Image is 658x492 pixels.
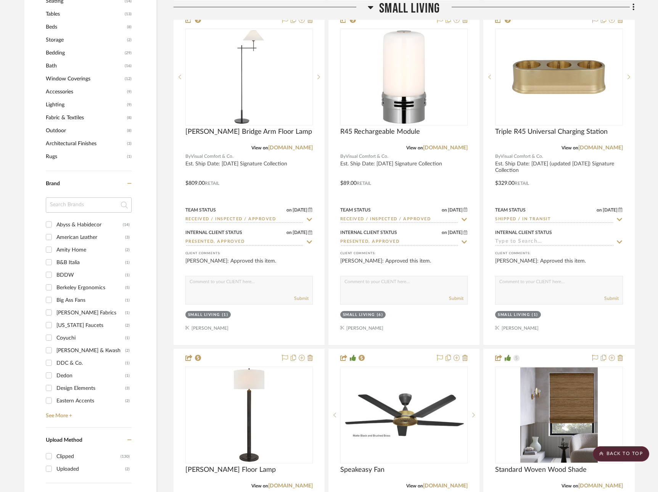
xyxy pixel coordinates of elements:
[125,357,130,369] div: (1)
[185,216,304,223] input: Type to Search…
[340,257,468,272] div: [PERSON_NAME]: Approved this item.
[286,230,292,235] span: on
[44,407,132,419] a: See More +
[495,257,623,272] div: [PERSON_NAME]: Approved this item.
[447,230,463,235] span: [DATE]
[406,146,423,150] span: View on
[268,483,313,489] a: [DOMAIN_NAME]
[46,21,125,34] span: Beds
[188,312,220,318] div: SMALL Living
[46,111,125,124] span: Fabric & Textiles
[447,207,463,213] span: [DATE]
[268,145,313,151] a: [DOMAIN_NAME]
[343,312,375,318] div: SMALL Living
[56,357,125,369] div: DDC & Co.
[127,112,132,124] span: (8)
[125,463,130,475] div: (2)
[125,231,130,244] div: (3)
[292,230,308,235] span: [DATE]
[121,450,130,463] div: (130)
[185,153,191,160] span: By
[46,150,125,163] span: Rugs
[561,146,578,150] span: View on
[46,181,60,186] span: Brand
[495,229,552,236] div: Internal Client Status
[125,319,130,332] div: (2)
[125,332,130,344] div: (1)
[46,98,125,111] span: Lighting
[56,219,123,231] div: Abyss & Habidecor
[520,367,598,463] img: Standard Woven Wood Shade
[442,230,447,235] span: on
[56,294,125,306] div: Big Ass Fans
[346,153,388,160] span: Visual Comfort & Co.
[125,382,130,394] div: (3)
[46,124,125,137] span: Outdoor
[423,483,468,489] a: [DOMAIN_NAME]
[46,72,123,85] span: Window Coverings
[377,312,383,318] div: (6)
[56,332,125,344] div: Coyuchi
[46,46,123,59] span: Bedding
[185,128,312,136] span: [PERSON_NAME] Bridge Arm Floor Lamp
[125,244,130,256] div: (2)
[123,219,130,231] div: (14)
[597,208,602,212] span: on
[56,450,121,463] div: Clipped
[495,207,526,213] div: Team Status
[340,128,420,136] span: R45 Rechargeable Module
[340,466,385,474] span: Speakeasy Fan
[561,484,578,488] span: View on
[500,153,543,160] span: Visual Comfort & Co.
[191,153,233,160] span: Visual Comfort & Co.
[46,85,125,98] span: Accessories
[292,207,308,213] span: [DATE]
[495,239,613,246] input: Type to Search…
[125,294,130,306] div: (1)
[127,99,132,111] span: (9)
[56,256,125,269] div: B&B Italia
[125,256,130,269] div: (1)
[46,8,123,21] span: Tables
[56,231,125,244] div: American Leather
[532,312,538,318] div: (1)
[340,239,459,246] input: Type to Search…
[340,229,397,236] div: Internal Client Status
[56,345,125,357] div: [PERSON_NAME] & Kwash
[125,370,130,382] div: (1)
[127,151,132,163] span: (1)
[125,47,132,59] span: (29)
[56,319,125,332] div: [US_STATE] Faucets
[578,483,623,489] a: [DOMAIN_NAME]
[201,367,297,463] img: Longacre Floor Lamp
[185,229,242,236] div: Internal Client Status
[201,29,297,125] img: Hackney Bridge Arm Floor Lamp
[251,484,268,488] span: View on
[125,307,130,319] div: (1)
[449,295,463,302] button: Submit
[185,239,304,246] input: Type to Search…
[185,466,276,474] span: [PERSON_NAME] Floor Lamp
[356,29,452,125] img: R45 Rechargeable Module
[341,388,467,441] img: Speakeasy Fan
[495,128,608,136] span: Triple R45 Universal Charging Station
[125,345,130,357] div: (2)
[127,125,132,137] span: (8)
[56,269,125,281] div: BDDW
[423,145,468,151] a: [DOMAIN_NAME]
[46,197,132,213] input: Search Brands
[495,216,613,223] input: Type to Search…
[46,34,125,46] span: Storage
[286,208,292,212] span: on
[340,216,459,223] input: Type to Search…
[125,73,132,85] span: (12)
[127,138,132,150] span: (3)
[340,153,346,160] span: By
[125,8,132,20] span: (13)
[127,86,132,98] span: (9)
[56,395,125,407] div: Eastern Accents
[56,307,125,319] div: [PERSON_NAME] Fabrics
[495,466,587,474] span: Standard Woven Wood Shade
[46,59,123,72] span: Bath
[222,312,228,318] div: (1)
